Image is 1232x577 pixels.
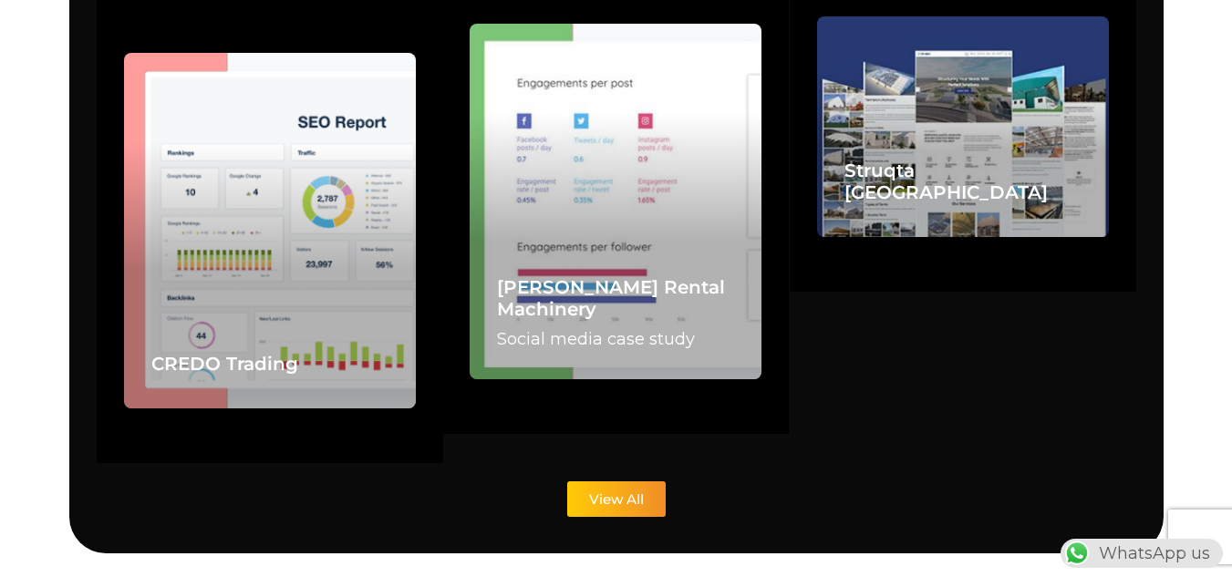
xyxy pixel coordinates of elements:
[844,160,1048,203] a: Struqta [GEOGRAPHIC_DATA]
[497,276,725,320] a: [PERSON_NAME] Rental Machinery
[497,326,734,352] p: Social media case study
[567,481,666,517] a: View All
[1061,543,1223,563] a: WhatsAppWhatsApp us
[151,353,298,375] a: CREDO Trading
[1062,539,1092,568] img: WhatsApp
[589,492,644,506] span: View All
[1061,539,1223,568] div: WhatsApp us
